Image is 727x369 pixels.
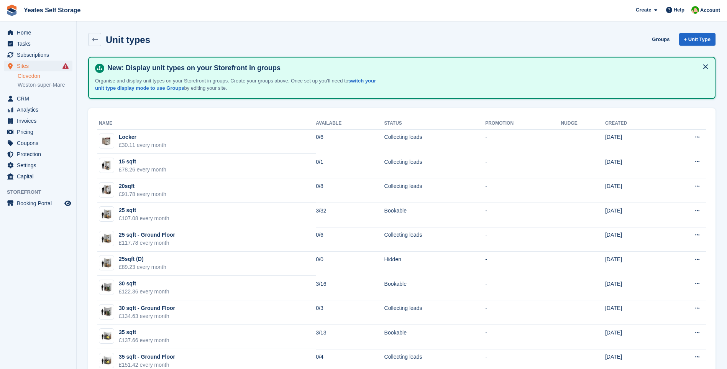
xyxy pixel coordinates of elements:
a: menu [4,61,72,71]
th: Nudge [561,117,605,130]
td: 0/3 [316,300,384,325]
a: menu [4,127,72,137]
span: Invoices [17,115,63,126]
a: menu [4,198,72,209]
div: 25sqft (D) [119,255,166,263]
th: Available [316,117,384,130]
p: Organise and display unit types on your Storefront in groups. Create your groups above. Once set ... [95,77,382,92]
td: - [485,154,561,178]
td: [DATE] [605,325,663,349]
div: £122.36 every month [119,288,169,296]
a: menu [4,104,72,115]
td: 3/16 [316,276,384,300]
i: Smart entry sync failures have occurred [62,63,69,69]
span: Analytics [17,104,63,115]
th: Status [384,117,486,130]
td: 3/32 [316,203,384,227]
img: Angela Field [691,6,699,14]
h4: New: Display unit types on your Storefront in groups [104,64,709,72]
th: Promotion [485,117,561,130]
td: [DATE] [605,178,663,203]
div: 30 sqft - Ground Floor [119,304,175,312]
td: Collecting leads [384,154,486,178]
td: - [485,227,561,252]
div: 25 sqft [119,206,169,214]
span: Booking Portal [17,198,63,209]
td: [DATE] [605,252,663,276]
a: menu [4,49,72,60]
td: Bookable [384,203,486,227]
td: 0/8 [316,178,384,203]
div: £137.66 every month [119,336,169,344]
td: Collecting leads [384,178,486,203]
a: menu [4,115,72,126]
div: £78.26 every month [119,166,166,174]
div: £91.78 every month [119,190,166,198]
div: £107.08 every month [119,214,169,222]
img: 15-sqft-unit.jpg [99,160,114,171]
td: [DATE] [605,129,663,154]
span: Settings [17,160,63,171]
td: [DATE] [605,276,663,300]
td: [DATE] [605,154,663,178]
a: Clevedon [18,72,72,80]
img: stora-icon-8386f47178a22dfd0bd8f6a31ec36ba5ce8667c1dd55bd0f319d3a0aa187defe.svg [6,5,18,16]
td: - [485,276,561,300]
th: Created [605,117,663,130]
a: Groups [649,33,673,46]
div: £134.63 every month [119,312,175,320]
div: £30.11 every month [119,141,166,149]
img: 35-sqft-unit.jpg [99,331,114,342]
div: 25 sqft - Ground Floor [119,231,175,239]
span: Account [700,7,720,14]
span: Capital [17,171,63,182]
div: £117.78 every month [119,239,175,247]
img: 20-sqft-unit.jpg [99,184,114,195]
a: menu [4,160,72,171]
th: Name [97,117,316,130]
img: 30-sqft-unit.jpg [99,282,114,293]
span: Sites [17,61,63,71]
td: Bookable [384,325,486,349]
img: 25-sqft-unit.jpg [99,209,114,220]
a: menu [4,27,72,38]
div: Locker [119,133,166,141]
span: Help [674,6,684,14]
td: [DATE] [605,227,663,252]
span: Storefront [7,188,76,196]
span: Tasks [17,38,63,49]
img: 25-sqft-unit.jpg [99,257,114,269]
span: Protection [17,149,63,160]
td: [DATE] [605,300,663,325]
td: 0/0 [316,252,384,276]
td: Collecting leads [384,300,486,325]
td: 0/1 [316,154,384,178]
span: Pricing [17,127,63,137]
a: Preview store [63,199,72,208]
a: menu [4,38,72,49]
img: 30-sqft-unit.jpg [99,306,114,317]
td: - [485,325,561,349]
td: Hidden [384,252,486,276]
td: Collecting leads [384,227,486,252]
img: 25-sqft-unit.jpg [99,233,114,244]
div: 15 sqft [119,158,166,166]
a: menu [4,138,72,148]
img: 35-sqft-unit.jpg [99,355,114,366]
td: 0/6 [316,227,384,252]
div: 35 sqft - Ground Floor [119,353,175,361]
td: - [485,178,561,203]
div: £151.42 every month [119,361,175,369]
span: Create [636,6,651,14]
a: menu [4,171,72,182]
h2: Unit types [106,35,150,45]
a: + Unit Type [679,33,716,46]
a: Weston-super-Mare [18,81,72,89]
td: - [485,252,561,276]
td: 0/6 [316,129,384,154]
td: - [485,300,561,325]
td: - [485,203,561,227]
td: 3/13 [316,325,384,349]
a: menu [4,149,72,160]
span: Home [17,27,63,38]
